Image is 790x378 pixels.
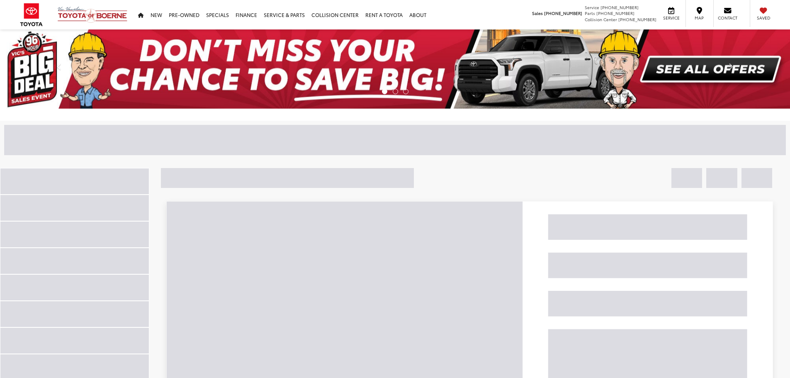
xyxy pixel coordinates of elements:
[585,16,617,22] span: Collision Center
[596,10,634,16] span: [PHONE_NUMBER]
[585,4,599,10] span: Service
[754,15,773,21] span: Saved
[57,6,128,23] img: Vic Vaughan Toyota of Boerne
[600,4,639,10] span: [PHONE_NUMBER]
[662,15,681,21] span: Service
[532,10,543,16] span: Sales
[690,15,708,21] span: Map
[618,16,656,22] span: [PHONE_NUMBER]
[585,10,595,16] span: Parts
[718,15,737,21] span: Contact
[544,10,582,16] span: [PHONE_NUMBER]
